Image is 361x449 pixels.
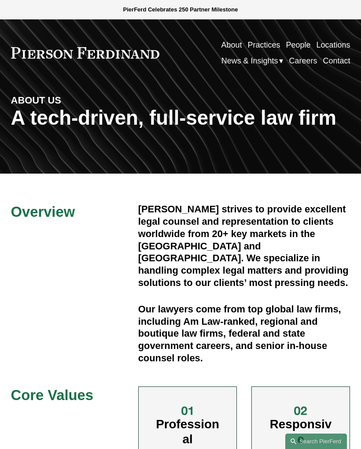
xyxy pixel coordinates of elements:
h4: [PERSON_NAME] strives to provide excellent legal counsel and representation to clients worldwide ... [138,203,350,289]
h1: A tech-driven, full-service law firm [11,107,350,130]
a: Practices [248,37,280,53]
h4: Our lawyers come from top global law firms, including Am Law-ranked, regional and boutique law fi... [138,303,350,364]
a: folder dropdown [221,53,284,69]
a: About [221,37,242,53]
a: Locations [317,37,350,53]
span: Professional [156,417,219,446]
span: Responsive [270,417,332,446]
a: Careers [289,53,317,69]
a: Contact [323,53,350,69]
span: Core Values [11,387,93,403]
strong: ABOUT US [11,95,61,106]
a: People [286,37,311,53]
span: Overview [11,204,75,220]
span: News & Insights [221,54,278,68]
a: Search this site [285,434,347,449]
